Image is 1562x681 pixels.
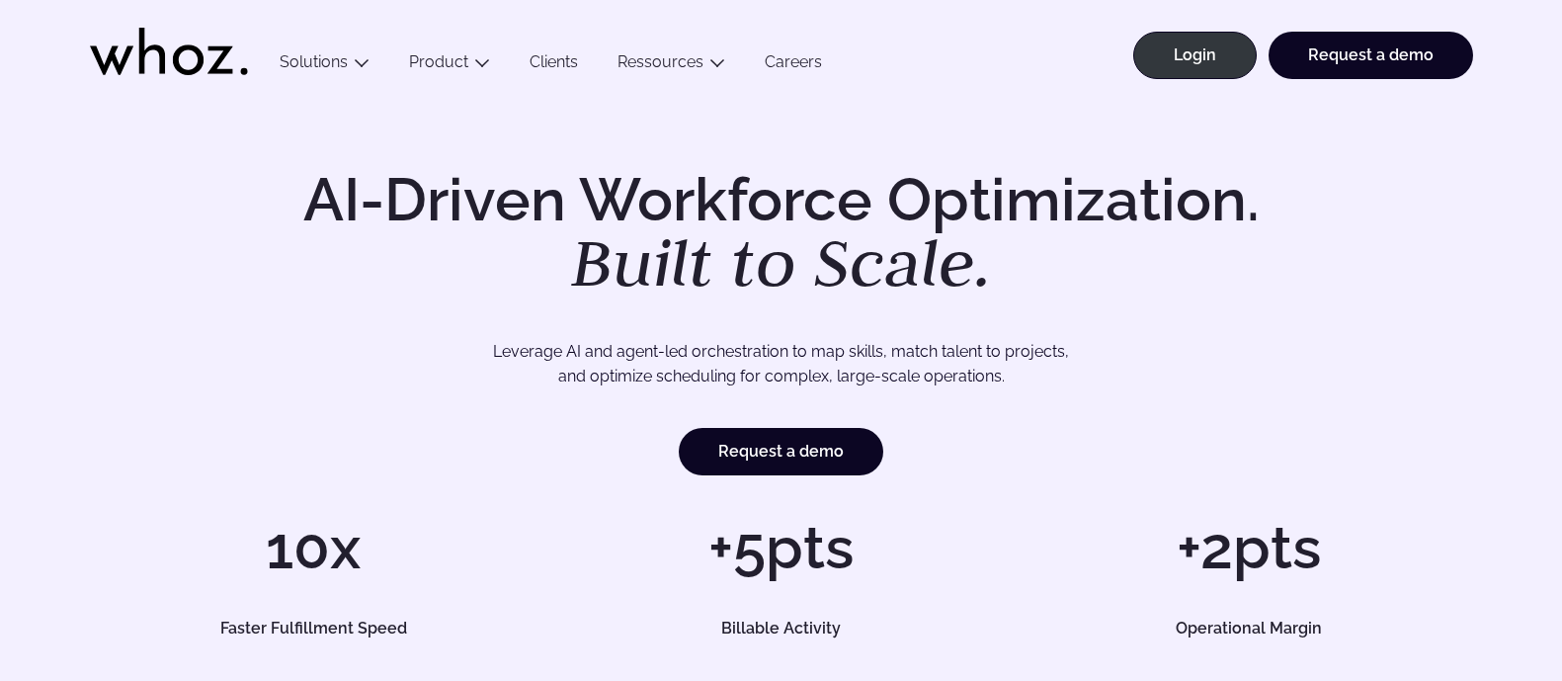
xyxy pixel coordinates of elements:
button: Solutions [260,52,389,79]
a: Ressources [617,52,703,71]
a: Request a demo [679,428,883,475]
a: Request a demo [1269,32,1473,79]
a: Login [1133,32,1257,79]
h5: Faster Fulfillment Speed [112,621,515,637]
h1: AI-Driven Workforce Optimization. [276,170,1287,297]
h1: +2pts [1025,518,1472,577]
a: Clients [510,52,598,79]
a: Product [409,52,468,71]
h5: Operational Margin [1047,621,1450,637]
p: Leverage AI and agent-led orchestration to map skills, match talent to projects, and optimize sch... [159,339,1404,389]
iframe: Chatbot [1432,551,1534,653]
em: Built to Scale. [571,218,992,305]
h5: Billable Activity [580,621,983,637]
button: Product [389,52,510,79]
h1: +5pts [557,518,1005,577]
a: Careers [745,52,842,79]
button: Ressources [598,52,745,79]
h1: 10x [90,518,537,577]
